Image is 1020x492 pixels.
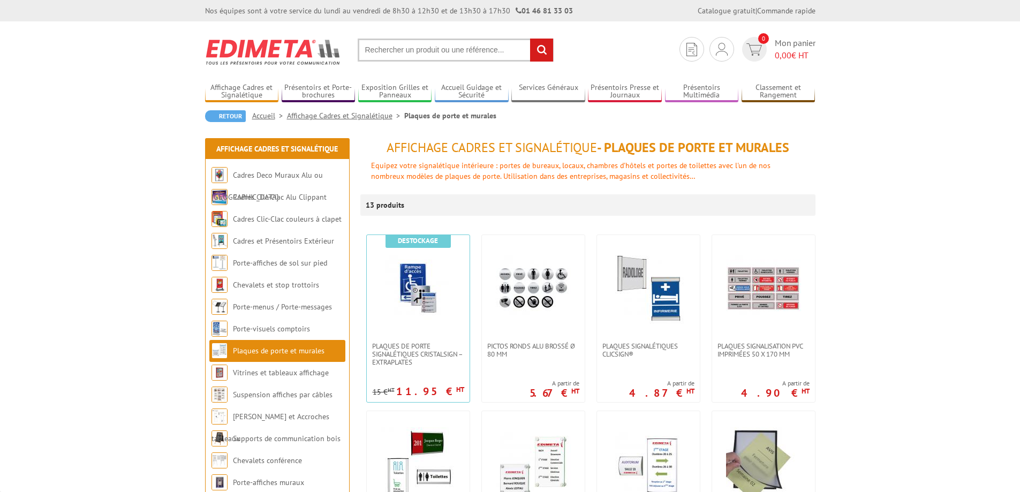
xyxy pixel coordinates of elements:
[371,161,770,181] font: Equipez votre signalétique intérieure : portes de bureaux, locaux, chambres d'hôtels et portes de...
[742,83,815,101] a: Classement et Rangement
[211,167,228,183] img: Cadres Deco Muraux Alu ou Bois
[211,255,228,271] img: Porte-affiches de sol sur pied
[211,299,228,315] img: Porte-menus / Porte-messages
[233,214,342,224] a: Cadres Clic-Clac couleurs à clapet
[611,251,686,326] img: Plaques signalétiques ClicSign®
[741,390,810,396] p: 4.90 €
[367,342,470,366] a: Plaques de porte signalétiques CristalSign – extraplates
[205,83,279,101] a: Affichage Cadres et Signalétique
[358,39,554,62] input: Rechercher un produit ou une référence...
[205,5,573,16] div: Nos équipes sont à votre service du lundi au vendredi de 8h30 à 12h30 et de 13h30 à 17h30
[716,43,728,56] img: devis rapide
[233,434,341,443] a: Supports de communication bois
[211,474,228,490] img: Porte-affiches muraux
[530,390,579,396] p: 5.67 €
[726,251,801,326] img: Plaques signalisation PVC imprimées 50 x 170 mm
[757,6,815,16] a: Commande rapide
[233,324,310,334] a: Porte-visuels comptoirs
[775,49,815,62] span: € HT
[211,387,228,403] img: Suspension affiches par câbles
[629,390,694,396] p: 4.87 €
[775,37,815,62] span: Mon panier
[233,236,334,246] a: Cadres et Présentoirs Extérieur
[205,32,342,72] img: Edimeta
[233,302,332,312] a: Porte-menus / Porte-messages
[629,379,694,388] span: A partir de
[487,342,579,358] span: Pictos ronds alu brossé Ø 80 mm
[233,368,329,377] a: Vitrines et tableaux affichage
[211,277,228,293] img: Chevalets et stop trottoirs
[358,83,432,101] a: Exposition Grilles et Panneaux
[233,192,327,202] a: Cadres Clic-Clac Alu Clippant
[698,5,815,16] div: |
[511,83,585,101] a: Services Généraux
[211,233,228,249] img: Cadres et Présentoirs Extérieur
[282,83,356,101] a: Présentoirs et Porte-brochures
[381,251,456,326] img: Plaques de porte signalétiques CristalSign – extraplates
[211,452,228,468] img: Chevalets conférence
[758,33,769,44] span: 0
[530,39,553,62] input: rechercher
[775,50,791,60] span: 0,00
[686,43,697,56] img: devis rapide
[252,111,287,120] a: Accueil
[233,456,302,465] a: Chevalets conférence
[456,385,464,394] sup: HT
[482,342,585,358] a: Pictos ronds alu brossé Ø 80 mm
[205,110,246,122] a: Retour
[516,6,573,16] strong: 01 46 81 33 03
[717,342,810,358] span: Plaques signalisation PVC imprimées 50 x 170 mm
[360,141,815,155] h1: - Plaques de porte et murales
[287,111,404,120] a: Affichage Cadres et Signalétique
[211,365,228,381] img: Vitrines et tableaux affichage
[211,211,228,227] img: Cadres Clic-Clac couleurs à clapet
[233,390,333,399] a: Suspension affiches par câbles
[602,342,694,358] span: Plaques signalétiques ClicSign®
[233,478,304,487] a: Porte-affiches muraux
[398,236,438,245] b: Destockage
[686,387,694,396] sup: HT
[387,139,597,156] span: Affichage Cadres et Signalétique
[746,43,762,56] img: devis rapide
[530,379,579,388] span: A partir de
[211,343,228,359] img: Plaques de porte et murales
[588,83,662,101] a: Présentoirs Presse et Journaux
[741,379,810,388] span: A partir de
[216,144,338,154] a: Affichage Cadres et Signalétique
[597,342,700,358] a: Plaques signalétiques ClicSign®
[233,280,319,290] a: Chevalets et stop trottoirs
[698,6,755,16] a: Catalogue gratuit
[404,110,496,121] li: Plaques de porte et murales
[366,194,406,216] p: 13 produits
[665,83,739,101] a: Présentoirs Multimédia
[211,321,228,337] img: Porte-visuels comptoirs
[373,388,395,396] p: 15 €
[372,342,464,366] span: Plaques de porte signalétiques CristalSign – extraplates
[388,386,395,393] sup: HT
[435,83,509,101] a: Accueil Guidage et Sécurité
[233,258,327,268] a: Porte-affiches de sol sur pied
[211,408,228,425] img: Cimaises et Accroches tableaux
[739,37,815,62] a: devis rapide 0 Mon panier 0,00€ HT
[496,251,571,326] img: Pictos ronds alu brossé Ø 80 mm
[211,170,323,202] a: Cadres Deco Muraux Alu ou [GEOGRAPHIC_DATA]
[211,412,329,443] a: [PERSON_NAME] et Accroches tableaux
[802,387,810,396] sup: HT
[571,387,579,396] sup: HT
[396,388,464,395] p: 11.95 €
[712,342,815,358] a: Plaques signalisation PVC imprimées 50 x 170 mm
[233,346,324,355] a: Plaques de porte et murales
